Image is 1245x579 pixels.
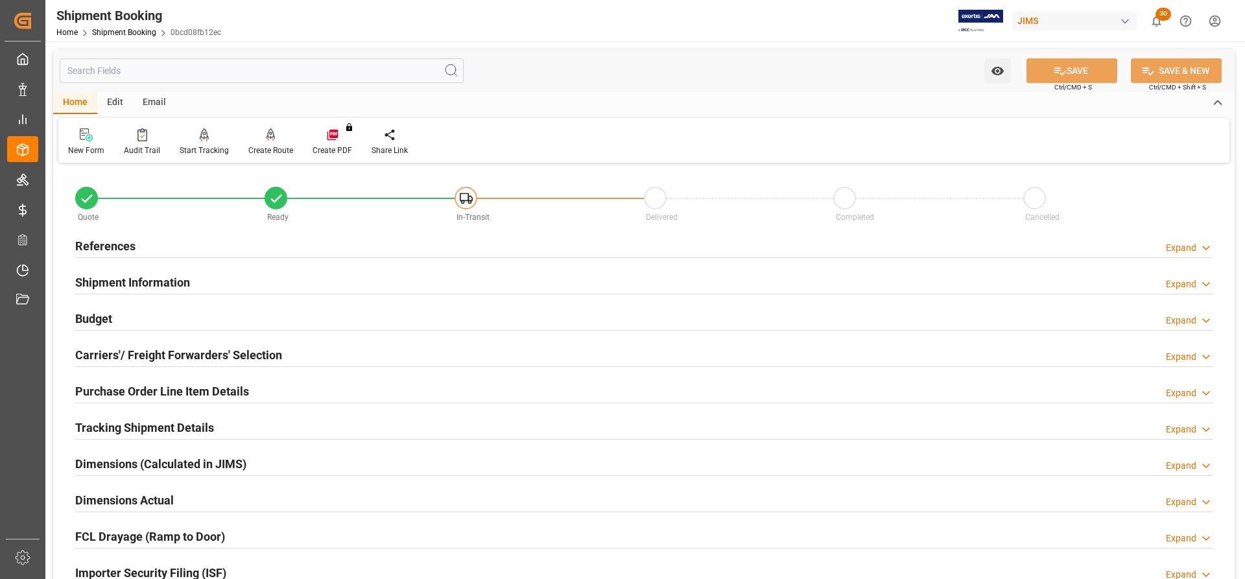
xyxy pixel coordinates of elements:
div: Home [53,92,97,114]
span: Quote [78,213,99,222]
span: Ctrl/CMD + S [1054,82,1092,92]
h2: Shipment Information [75,274,190,291]
button: open menu [984,58,1011,83]
button: Help Center [1171,6,1200,36]
h2: Dimensions (Calculated in JIMS) [75,455,246,473]
div: Expand [1166,423,1196,436]
div: Audit Trail [124,145,160,156]
div: Expand [1166,278,1196,291]
div: Start Tracking [180,145,229,156]
button: JIMS [1012,8,1142,33]
img: Exertis%20JAM%20-%20Email%20Logo.jpg_1722504956.jpg [958,10,1003,32]
div: Expand [1166,386,1196,400]
h2: Carriers'/ Freight Forwarders' Selection [75,346,282,364]
h2: References [75,237,136,255]
div: Share Link [372,145,408,156]
span: Completed [836,213,874,222]
button: show 30 new notifications [1142,6,1171,36]
div: Expand [1166,314,1196,327]
span: In-Transit [456,213,490,222]
div: Expand [1166,459,1196,473]
div: Expand [1166,532,1196,545]
input: Search Fields [60,58,464,83]
h2: FCL Drayage (Ramp to Door) [75,528,225,545]
a: Home [56,28,78,37]
div: Email [133,92,176,114]
h2: Tracking Shipment Details [75,419,214,436]
span: Ready [267,213,289,222]
span: Ctrl/CMD + Shift + S [1149,82,1206,92]
h2: Budget [75,310,112,327]
div: Expand [1166,495,1196,509]
h2: Dimensions Actual [75,491,174,509]
span: 30 [1156,8,1171,21]
div: Shipment Booking [56,6,221,25]
div: JIMS [1012,12,1137,30]
div: Edit [97,92,133,114]
div: Expand [1166,350,1196,364]
button: SAVE [1026,58,1117,83]
span: Delivered [646,213,678,222]
a: Shipment Booking [92,28,156,37]
button: SAVE & NEW [1131,58,1222,83]
span: Cancelled [1025,213,1060,222]
h2: Purchase Order Line Item Details [75,383,249,400]
div: Create Route [248,145,293,156]
div: Expand [1166,241,1196,255]
div: New Form [68,145,104,156]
